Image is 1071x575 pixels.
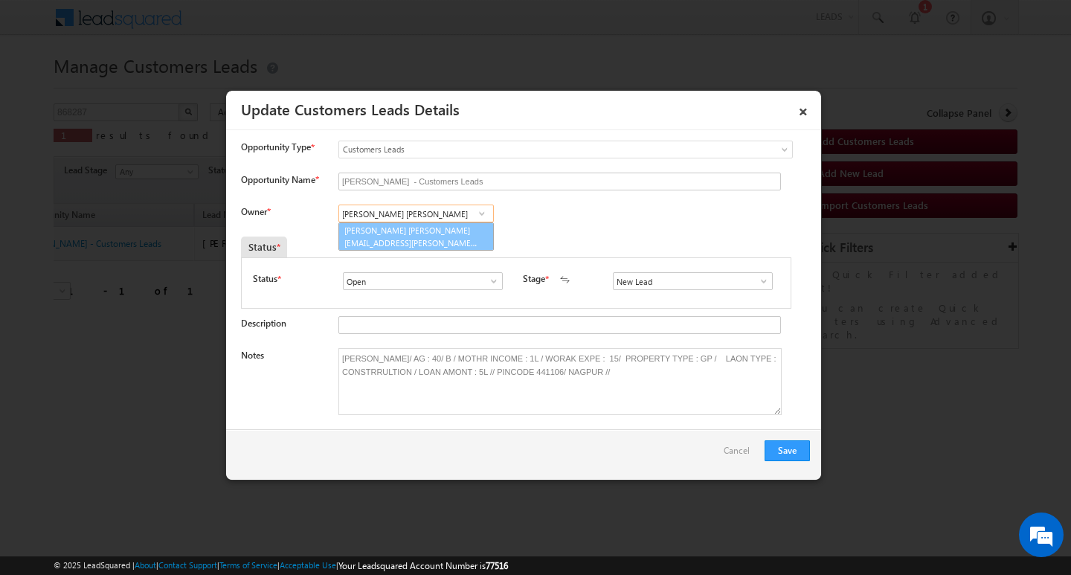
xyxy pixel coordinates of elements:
span: © 2025 LeadSquared | | | | | [54,559,508,573]
img: d_60004797649_company_0_60004797649 [25,78,62,97]
button: Save [765,440,810,461]
textarea: Type your message and hit 'Enter' [19,138,271,446]
div: Status [241,237,287,257]
a: Update Customers Leads Details [241,98,460,119]
a: [PERSON_NAME] [PERSON_NAME] [338,222,494,251]
input: Type to Search [343,272,503,290]
em: Start Chat [202,458,270,478]
a: Contact Support [158,560,217,570]
span: 77516 [486,560,508,571]
label: Opportunity Name [241,174,318,185]
label: Status [253,272,277,286]
label: Stage [523,272,545,286]
a: Cancel [724,440,757,469]
label: Notes [241,350,264,361]
a: Show All Items [750,274,769,289]
div: Minimize live chat window [244,7,280,43]
span: Your Leadsquared Account Number is [338,560,508,571]
span: Customers Leads [339,143,732,156]
div: Chat with us now [77,78,250,97]
input: Type to Search [338,205,494,222]
span: Opportunity Type [241,141,311,154]
span: [EMAIL_ADDRESS][PERSON_NAME][DOMAIN_NAME] [344,237,478,248]
a: × [791,96,816,122]
a: Acceptable Use [280,560,336,570]
a: Show All Items [480,274,499,289]
input: Type to Search [613,272,773,290]
label: Description [241,318,286,329]
label: Owner [241,206,270,217]
a: Terms of Service [219,560,277,570]
a: Show All Items [472,206,491,221]
a: About [135,560,156,570]
a: Customers Leads [338,141,793,158]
